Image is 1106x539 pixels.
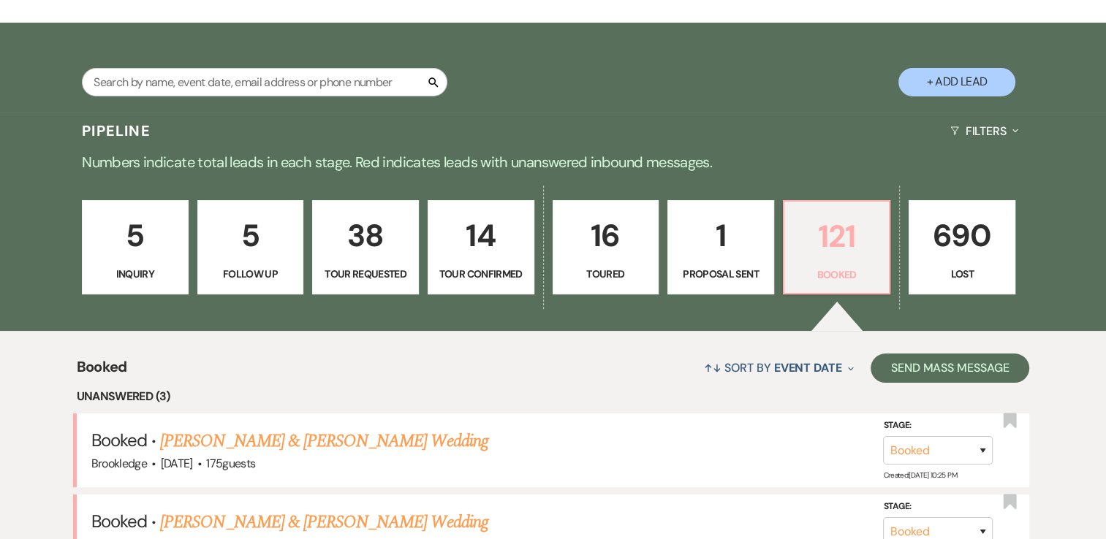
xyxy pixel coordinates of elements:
[793,267,881,283] p: Booked
[160,428,488,454] a: [PERSON_NAME] & [PERSON_NAME] Wedding
[667,200,774,295] a: 1Proposal Sent
[207,211,295,260] p: 5
[883,499,993,515] label: Stage:
[677,266,765,282] p: Proposal Sent
[197,200,304,295] a: 5Follow Up
[428,200,534,295] a: 14Tour Confirmed
[91,211,179,260] p: 5
[82,200,189,295] a: 5Inquiry
[909,200,1015,295] a: 690Lost
[160,509,488,535] a: [PERSON_NAME] & [PERSON_NAME] Wedding
[82,121,151,141] h3: Pipeline
[562,211,650,260] p: 16
[91,266,179,282] p: Inquiry
[944,112,1024,150] button: Filters
[704,360,721,375] span: ↑↓
[312,200,419,295] a: 38Tour Requested
[871,353,1030,383] button: Send Mass Message
[677,211,765,260] p: 1
[698,348,859,387] button: Sort By Event Date
[918,266,1006,282] p: Lost
[562,266,650,282] p: Toured
[774,360,842,375] span: Event Date
[437,211,525,260] p: 14
[82,68,447,96] input: Search by name, event date, email address or phone number
[883,470,956,480] span: Created: [DATE] 10:25 PM
[91,510,147,532] span: Booked
[322,266,409,282] p: Tour Requested
[898,68,1015,96] button: + Add Lead
[91,429,147,451] span: Booked
[793,212,881,261] p: 121
[883,418,993,434] label: Stage:
[206,456,255,471] span: 175 guests
[918,211,1006,260] p: 690
[161,456,193,471] span: [DATE]
[322,211,409,260] p: 38
[91,456,148,471] span: Brookledge
[783,200,891,295] a: 121Booked
[207,266,295,282] p: Follow Up
[77,356,127,387] span: Booked
[553,200,659,295] a: 16Toured
[77,387,1030,406] li: Unanswered (3)
[437,266,525,282] p: Tour Confirmed
[27,150,1080,174] p: Numbers indicate total leads in each stage. Red indicates leads with unanswered inbound messages.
